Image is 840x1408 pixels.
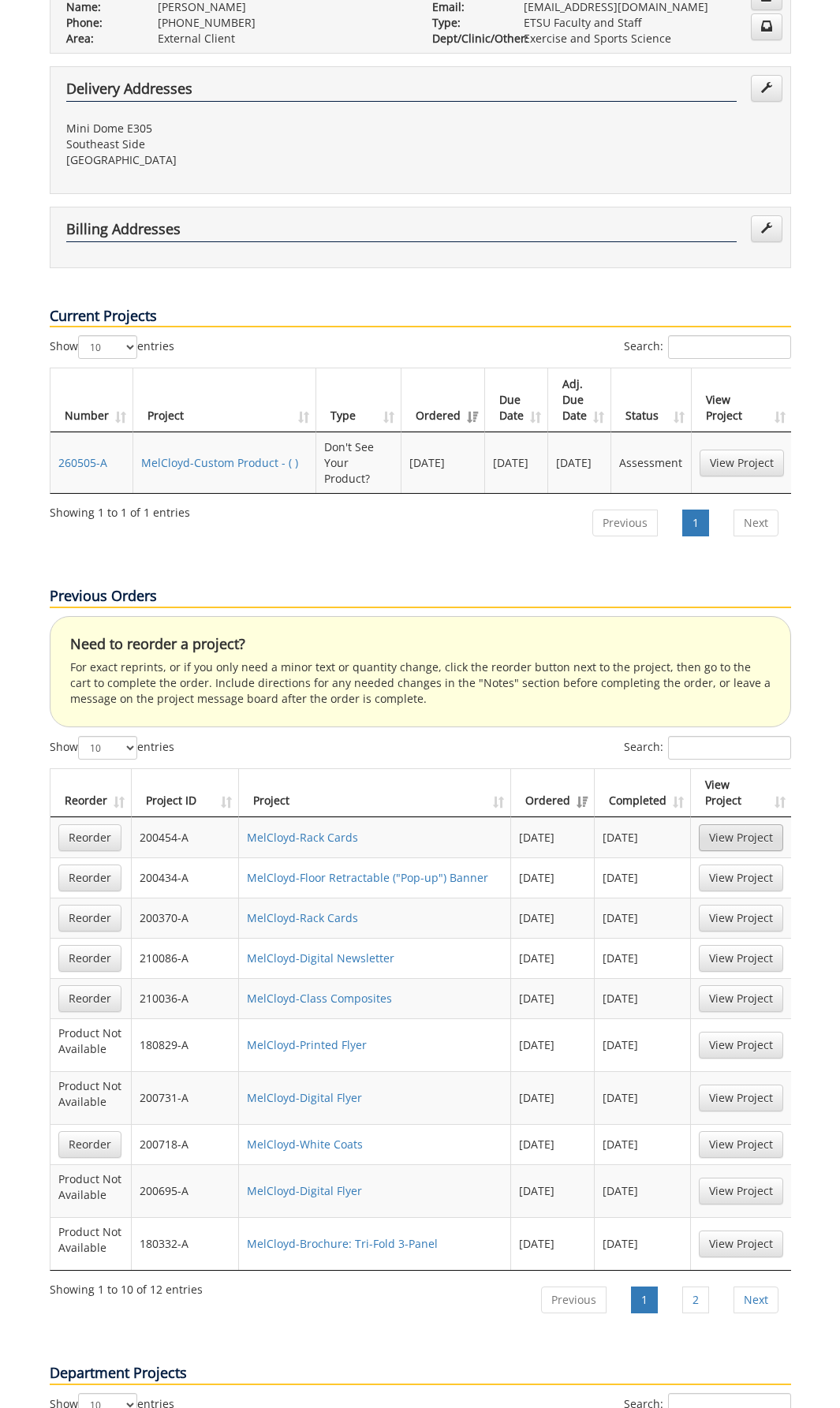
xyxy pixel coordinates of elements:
[70,659,771,707] p: For exact reprints, or if you only need a minor text or quantity change, click the reorder button...
[132,938,239,978] td: 210086-A
[50,335,174,359] label: Show entries
[58,1224,123,1256] p: Product Not Available
[132,1124,239,1164] td: 200718-A
[432,15,500,31] p: Type:
[692,368,792,432] th: View Project: activate to sort column ascending
[548,368,611,432] th: Adj. Due Date: activate to sort column ascending
[58,1131,121,1158] a: Reorder
[70,637,771,652] h4: Need to reorder a project?
[699,1131,783,1158] a: View Project
[132,1071,239,1124] td: 200731-A
[682,510,709,536] a: 1
[247,1037,367,1052] a: MelCloyd-Printed Flyer
[699,1085,783,1111] a: View Project
[668,736,791,760] input: Search:
[548,432,611,493] td: [DATE]
[700,450,784,476] a: View Project
[78,335,137,359] select: Showentries
[50,306,791,328] p: Current Projects
[699,905,783,932] a: View Project
[50,1363,791,1385] p: Department Projects
[247,950,394,965] a: MelCloyd-Digital Newsletter
[239,769,512,817] th: Project: activate to sort column ascending
[511,1071,595,1124] td: [DATE]
[401,432,485,493] td: [DATE]
[631,1287,658,1313] a: 1
[401,368,485,432] th: Ordered: activate to sort column ascending
[58,824,121,851] a: Reorder
[668,335,791,359] input: Search:
[78,736,137,760] select: Showentries
[699,945,783,972] a: View Project
[158,15,409,31] p: [PHONE_NUMBER]
[50,1275,203,1298] div: Showing 1 to 10 of 12 entries
[699,1178,783,1204] a: View Project
[751,215,782,242] a: Edit Addresses
[132,1217,239,1270] td: 180332-A
[316,432,402,493] td: Don't See Your Product?
[132,769,239,817] th: Project ID: activate to sort column ascending
[595,978,691,1018] td: [DATE]
[595,1071,691,1124] td: [DATE]
[595,1164,691,1217] td: [DATE]
[485,432,548,493] td: [DATE]
[611,368,691,432] th: Status: activate to sort column ascending
[132,1018,239,1071] td: 180829-A
[132,1164,239,1217] td: 200695-A
[592,510,658,536] a: Previous
[624,736,791,760] label: Search:
[58,905,121,932] a: Reorder
[132,857,239,898] td: 200434-A
[132,898,239,938] td: 200370-A
[58,945,121,972] a: Reorder
[141,455,298,470] a: MelCloyd-Custom Product - ( )
[50,586,791,608] p: Previous Orders
[624,335,791,359] label: Search:
[511,1124,595,1164] td: [DATE]
[158,31,409,47] p: External Client
[595,769,691,817] th: Completed: activate to sort column ascending
[50,736,174,760] label: Show entries
[595,938,691,978] td: [DATE]
[247,870,488,885] a: MelCloyd-Floor Retractable ("Pop-up") Banner
[247,991,392,1006] a: MelCloyd-Class Composites
[58,865,121,891] a: Reorder
[58,1171,123,1203] p: Product Not Available
[699,985,783,1012] a: View Project
[699,1032,783,1059] a: View Project
[699,824,783,851] a: View Project
[66,152,409,168] p: [GEOGRAPHIC_DATA]
[247,1137,363,1152] a: MelCloyd-White Coats
[511,1018,595,1071] td: [DATE]
[66,31,134,47] p: Area:
[58,985,121,1012] a: Reorder
[511,817,595,857] td: [DATE]
[511,938,595,978] td: [DATE]
[247,1236,438,1251] a: MelCloyd-Brochure: Tri-Fold 3-Panel
[58,1025,123,1057] p: Product Not Available
[50,368,133,432] th: Number: activate to sort column ascending
[66,222,737,242] h4: Billing Addresses
[66,121,409,136] p: Mini Dome E305
[595,1018,691,1071] td: [DATE]
[133,368,316,432] th: Project: activate to sort column ascending
[247,830,358,845] a: MelCloyd-Rack Cards
[734,1287,778,1313] a: Next
[524,31,775,47] p: Exercise and Sports Science
[247,910,358,925] a: MelCloyd-Rack Cards
[66,136,409,152] p: Southeast Side
[595,1217,691,1270] td: [DATE]
[247,1090,362,1105] a: MelCloyd-Digital Flyer
[132,978,239,1018] td: 210036-A
[66,81,737,102] h4: Delivery Addresses
[316,368,402,432] th: Type: activate to sort column ascending
[611,432,691,493] td: Assessment
[58,455,107,470] a: 260505-A
[247,1183,362,1198] a: MelCloyd-Digital Flyer
[50,499,190,521] div: Showing 1 to 1 of 1 entries
[595,898,691,938] td: [DATE]
[734,510,778,536] a: Next
[682,1287,709,1313] a: 2
[132,817,239,857] td: 200454-A
[524,15,775,31] p: ETSU Faculty and Staff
